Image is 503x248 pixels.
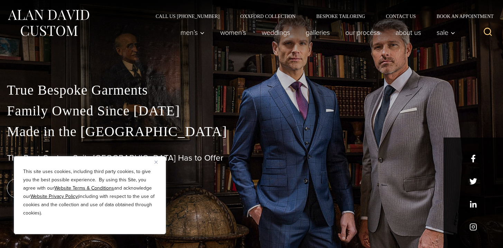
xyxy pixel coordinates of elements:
a: About Us [388,26,429,39]
a: Bespoke Tailoring [306,14,375,19]
a: Contact Us [375,14,426,19]
p: True Bespoke Garments Family Owned Since [DATE] Made in the [GEOGRAPHIC_DATA] [7,80,496,142]
p: This site uses cookies, including third party cookies, to give you the best possible experience. ... [23,168,157,217]
button: View Search Form [479,24,496,41]
a: Women’s [213,26,254,39]
nav: Secondary Navigation [145,14,496,19]
a: Our Process [338,26,388,39]
a: Call Us [PHONE_NUMBER] [145,14,230,19]
a: book an appointment [7,179,104,198]
img: Close [155,161,158,164]
a: Book an Appointment [426,14,496,19]
a: Galleries [298,26,338,39]
span: Men’s [180,29,205,36]
a: Oxxford Collection [230,14,306,19]
span: Sale [437,29,455,36]
a: weddings [254,26,298,39]
button: Close [155,158,163,166]
a: Website Terms & Conditions [54,184,114,192]
nav: Primary Navigation [173,26,459,39]
img: Alan David Custom [7,8,90,38]
h1: The Best Custom Suits [GEOGRAPHIC_DATA] Has to Offer [7,153,496,163]
a: Website Privacy Policy [30,193,78,200]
